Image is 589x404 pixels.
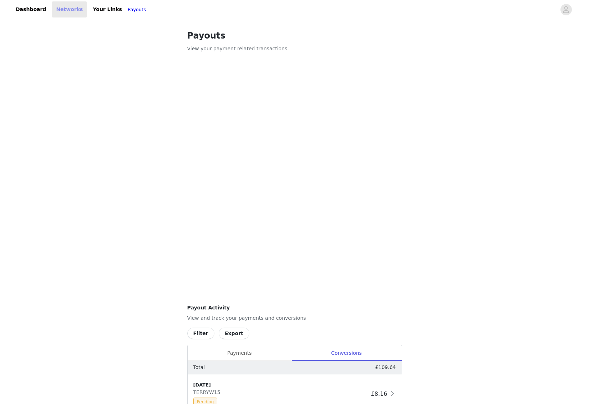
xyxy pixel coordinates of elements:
p: £109.64 [375,364,396,371]
button: Export [219,328,249,339]
h1: Payouts [187,29,402,42]
div: Payments [188,345,291,361]
button: Filter [187,328,214,339]
a: Dashboard [11,1,50,17]
a: Payouts [128,6,146,13]
div: avatar [563,4,569,15]
span: £8.16 [371,390,387,397]
h4: Payout Activity [187,304,402,312]
p: View and track your payments and conversions [187,314,402,322]
p: View your payment related transactions. [187,45,402,52]
a: Your Links [88,1,126,17]
div: [DATE] [193,382,368,389]
span: TERRYW15 [193,389,223,395]
a: Networks [52,1,87,17]
p: Total [193,364,205,371]
div: Conversions [291,345,402,361]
